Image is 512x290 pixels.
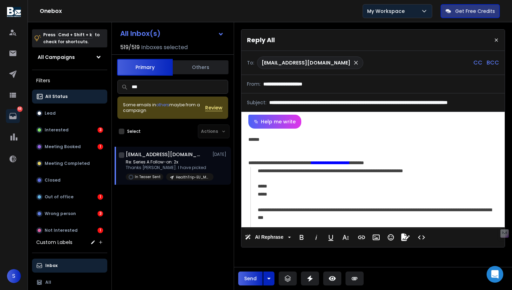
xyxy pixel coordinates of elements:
button: Others [173,60,228,75]
button: Bold (⌘B) [295,230,308,244]
button: More Text [339,230,352,244]
button: Italic (⌘I) [310,230,323,244]
button: Get Free Credits [441,4,500,18]
h3: Inboxes selected [141,43,188,52]
p: Meeting Booked [45,144,81,150]
h3: Filters [32,76,107,85]
p: 68 [17,106,23,112]
p: Subject: [247,99,266,106]
p: Press to check for shortcuts. [43,31,100,45]
button: Not Interested1 [32,223,107,237]
button: Insert Link (⌘K) [355,230,368,244]
button: Underline (⌘U) [324,230,338,244]
button: Emoticons [384,230,397,244]
button: Out of office1 [32,190,107,204]
button: Interested3 [32,123,107,137]
p: Wrong person [45,211,76,216]
div: 3 [98,127,103,133]
p: In Teaser Sent [135,174,161,180]
button: All Status [32,90,107,104]
h1: All Inbox(s) [120,30,161,37]
p: All [45,280,51,285]
p: My Workspace [367,8,408,15]
button: Closed [32,173,107,187]
h1: Onebox [40,7,363,15]
button: Send [238,272,263,285]
p: To: [247,59,254,66]
div: 3 [98,211,103,216]
div: 1 [98,144,103,150]
div: 1 [98,194,103,200]
p: All Status [45,94,68,99]
div: Open Intercom Messenger [487,266,503,283]
p: Get Free Credits [455,8,495,15]
p: [DATE] [212,152,228,157]
button: Review [205,104,223,111]
p: Reply All [247,35,275,45]
p: Lead [45,110,56,116]
p: From: [247,81,261,87]
button: Lead [32,106,107,120]
button: Primary [117,59,173,76]
button: Wrong person3 [32,207,107,221]
span: others [156,102,169,108]
p: HealthTrip-EU_MENA_Afr 3 [176,175,209,180]
button: All Inbox(s) [115,26,230,40]
button: S [7,269,21,283]
button: Help me write [248,115,301,129]
span: AI Rephrase [254,234,285,240]
button: All Campaigns [32,50,107,64]
p: Re: Series A Follow-on: 2x [126,159,209,165]
button: Inbox [32,259,107,273]
span: Cmd + Shift + k [57,31,93,39]
button: Insert Image (⌘P) [370,230,383,244]
p: Closed [45,177,61,183]
p: Thanks [PERSON_NAME]. I have picked [126,165,209,170]
button: Signature [399,230,412,244]
h3: Custom Labels [36,239,72,246]
p: [EMAIL_ADDRESS][DOMAIN_NAME] [262,59,350,66]
div: 1 [98,228,103,233]
button: All [32,275,107,289]
h1: All Campaigns [38,54,75,61]
a: 68 [6,109,20,123]
p: Interested [45,127,69,133]
button: Meeting Booked1 [32,140,107,154]
label: Select [127,129,141,134]
div: Some emails in maybe from a campaign [123,102,205,113]
p: CC [473,59,482,67]
button: AI Rephrase [243,230,292,244]
p: Meeting Completed [45,161,90,166]
button: Meeting Completed [32,157,107,170]
p: Out of office [45,194,73,200]
p: Inbox [45,263,57,268]
img: logo [7,7,21,17]
button: Code View [415,230,428,244]
p: Not Interested [45,228,78,233]
h1: [EMAIL_ADDRESS][DOMAIN_NAME] [126,151,202,158]
span: 519 / 519 [120,43,140,52]
p: BCC [487,59,499,67]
